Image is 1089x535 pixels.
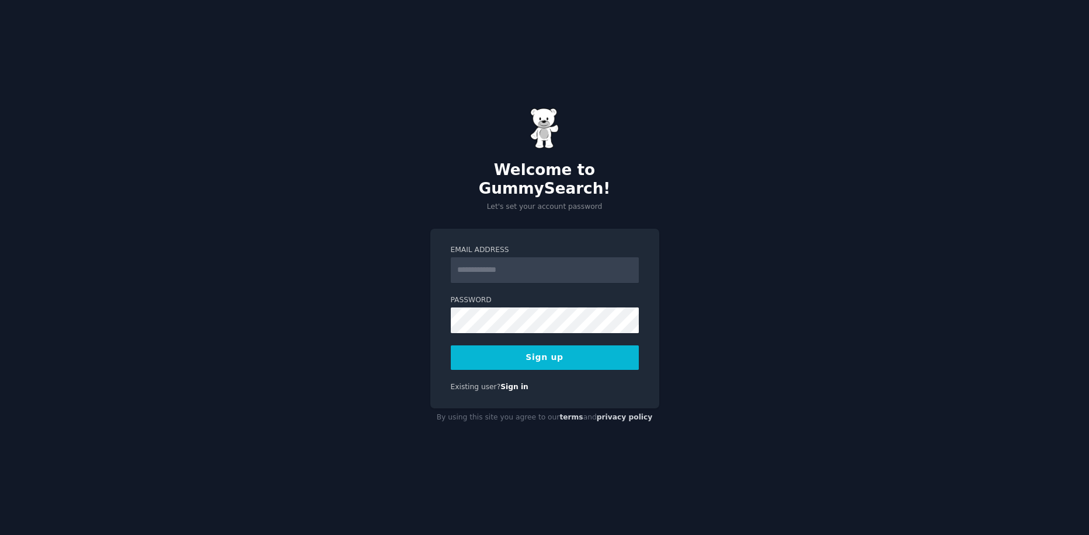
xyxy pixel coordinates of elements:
p: Let's set your account password [430,202,659,212]
div: By using this site you agree to our and [430,408,659,427]
a: Sign in [500,383,528,391]
img: Gummy Bear [530,108,559,149]
label: Password [451,295,639,306]
button: Sign up [451,345,639,370]
h2: Welcome to GummySearch! [430,161,659,198]
a: terms [559,413,583,421]
label: Email Address [451,245,639,256]
span: Existing user? [451,383,501,391]
a: privacy policy [597,413,653,421]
